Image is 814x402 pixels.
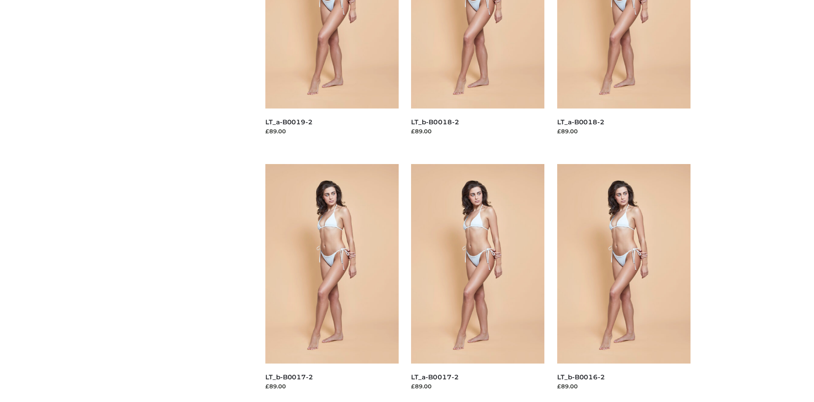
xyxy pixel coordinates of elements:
[557,118,605,126] a: LT_a-B0018-2
[265,127,399,135] div: £89.00
[782,344,803,366] span: Back to top
[265,373,313,381] a: LT_b-B0017-2
[557,373,605,381] a: LT_b-B0016-2
[265,382,399,390] div: £89.00
[411,373,458,381] a: LT_a-B0017-2
[557,382,691,390] div: £89.00
[411,118,459,126] a: LT_b-B0018-2
[265,118,313,126] a: LT_a-B0019-2
[411,382,544,390] div: £89.00
[557,127,691,135] div: £89.00
[411,127,544,135] div: £89.00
